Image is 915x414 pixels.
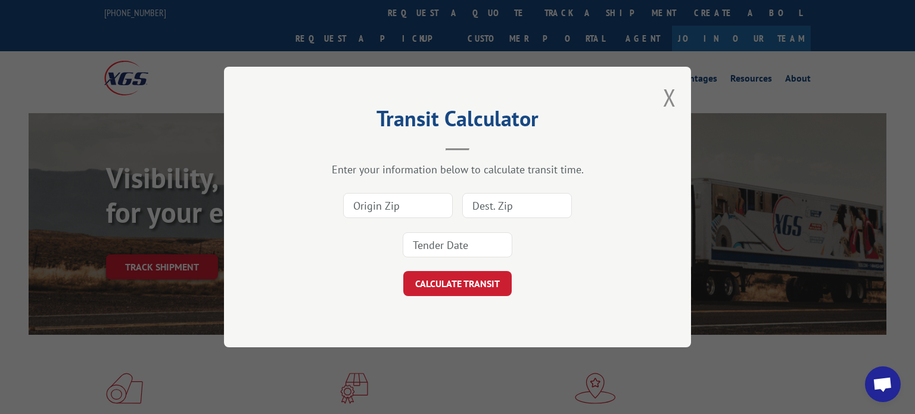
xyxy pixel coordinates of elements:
div: Enter your information below to calculate transit time. [284,163,631,176]
input: Origin Zip [343,193,453,218]
input: Tender Date [403,232,512,257]
h2: Transit Calculator [284,110,631,133]
input: Dest. Zip [462,193,572,218]
div: Open chat [865,366,901,402]
button: Close modal [663,82,676,113]
button: CALCULATE TRANSIT [403,271,512,296]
